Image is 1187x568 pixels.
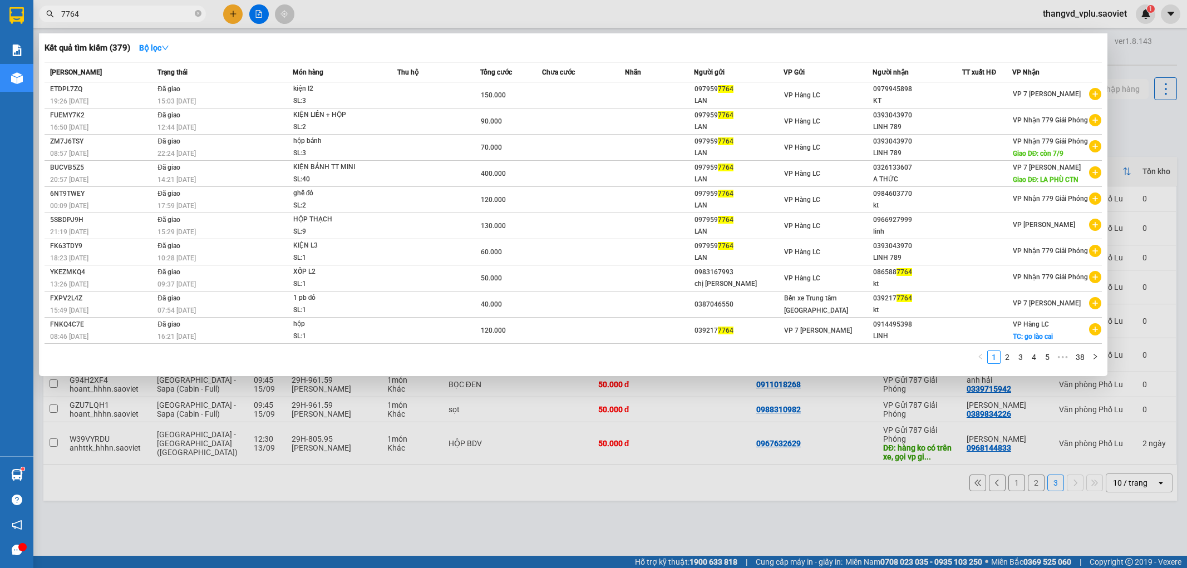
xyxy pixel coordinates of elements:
div: KIỆN BÁNH TT MINI [293,161,377,174]
span: VP [PERSON_NAME] [1013,221,1075,229]
span: Đã giao [157,190,180,197]
span: Đã giao [157,294,180,302]
div: 039217 [873,293,962,304]
img: warehouse-icon [11,72,23,84]
span: VP Hàng LC [784,170,820,177]
span: 16:21 [DATE] [157,333,196,340]
span: Giao DĐ: còn 7/9 [1013,150,1064,157]
div: 0326133607 [873,162,962,174]
span: Đã giao [157,137,180,145]
div: 0983167993 [695,266,783,278]
span: 21:19 [DATE] [50,228,88,236]
span: down [161,44,169,52]
li: 5 [1041,350,1054,364]
div: ETDPL7ZQ [50,83,154,95]
div: SL: 3 [293,95,377,107]
span: VP 7 [PERSON_NAME] [784,327,852,334]
span: 7764 [718,85,733,93]
span: question-circle [12,495,22,505]
span: 120.000 [481,196,506,204]
div: SL: 40 [293,174,377,186]
span: VP Hàng LC [784,196,820,204]
div: LINH 789 [873,147,962,159]
span: Trạng thái [157,68,188,76]
div: 0387046550 [695,299,783,310]
li: Previous Page [974,350,987,364]
span: 09:37 [DATE] [157,280,196,288]
span: VP 7 [PERSON_NAME] [1013,299,1081,307]
li: Next Page [1089,350,1102,364]
span: 07:54 [DATE] [157,307,196,314]
div: FNKQ4C7E [50,319,154,330]
div: BUCVB5Z5 [50,162,154,174]
span: plus-circle [1089,166,1101,179]
div: KT [873,95,962,107]
a: 3 [1014,351,1027,363]
button: left [974,350,987,364]
span: 15:49 [DATE] [50,307,88,314]
div: 086588 [873,266,962,278]
span: Đã giao [157,164,180,171]
strong: Bộ lọc [139,43,169,52]
div: 097959 [695,162,783,174]
button: right [1089,350,1102,364]
div: HỘP THẠCH [293,214,377,226]
div: LINH 789 [873,121,962,133]
span: 7764 [718,242,733,250]
span: close-circle [195,10,201,17]
span: 17:59 [DATE] [157,202,196,210]
span: Giao DĐ: LA PHÙ CTN [1013,176,1079,184]
span: plus-circle [1089,245,1101,257]
span: ••• [1054,350,1072,364]
span: 7764 [897,268,912,276]
span: 10:28 [DATE] [157,254,196,262]
div: SL: 1 [293,252,377,264]
div: XỐP L2 [293,266,377,278]
div: 097959 [695,83,783,95]
span: 7764 [897,294,912,302]
span: 15:03 [DATE] [157,97,196,105]
span: VP Hàng LC [784,222,820,230]
span: 19:26 [DATE] [50,97,88,105]
span: Nhãn [625,68,641,76]
div: 039217 [695,325,783,337]
div: kiện l2 [293,83,377,95]
div: 097959 [695,188,783,200]
span: 7764 [718,216,733,224]
div: A THỨC [873,174,962,185]
div: LINH [873,330,962,342]
span: plus-circle [1089,114,1101,126]
span: VP Nhận 779 Giải Phóng [1013,137,1088,145]
span: 08:46 [DATE] [50,333,88,340]
img: solution-icon [11,45,23,56]
span: Bến xe Trung tâm [GEOGRAPHIC_DATA] [784,294,848,314]
a: 5 [1041,351,1053,363]
li: 2 [1001,350,1014,364]
span: notification [12,520,22,530]
span: plus-circle [1089,192,1101,205]
div: 0393043970 [873,110,962,121]
div: 1 pb đỏ [293,292,377,304]
span: VP Hàng LC [784,144,820,151]
div: FUEMY7K2 [50,110,154,121]
div: SL: 2 [293,121,377,134]
span: 14:21 [DATE] [157,176,196,184]
div: SL: 1 [293,278,377,290]
button: Bộ lọcdown [130,39,178,57]
span: VP Nhận 779 Giải Phóng [1013,195,1088,202]
span: VP Hàng LC [784,91,820,99]
div: 097959 [695,214,783,226]
span: Người gửi [694,68,725,76]
span: left [977,353,984,360]
sup: 1 [21,467,24,471]
span: close-circle [195,9,201,19]
span: Người nhận [873,68,909,76]
div: 0966927999 [873,214,962,226]
span: 22:24 [DATE] [157,150,196,157]
span: VP Nhận 779 Giải Phóng [1013,116,1088,124]
div: 0393043970 [873,136,962,147]
div: 0914495398 [873,319,962,330]
div: SL: 2 [293,200,377,212]
span: 00:09 [DATE] [50,202,88,210]
span: plus-circle [1089,323,1101,335]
